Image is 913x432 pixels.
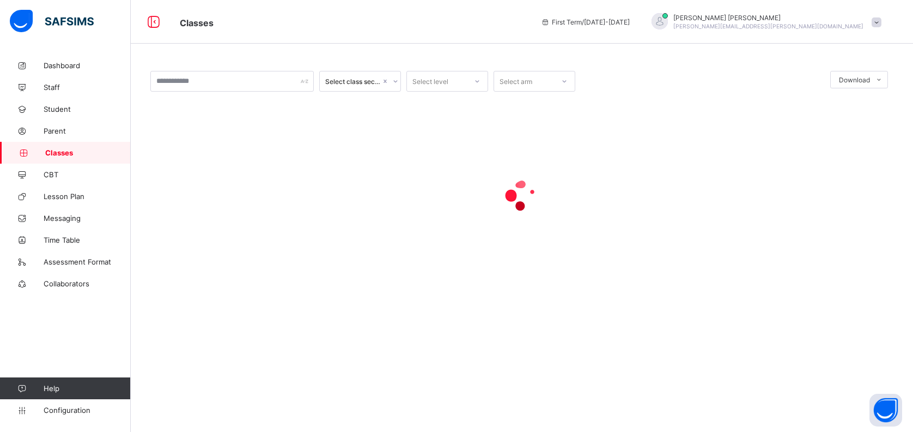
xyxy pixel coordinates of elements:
span: Download [839,76,870,84]
span: CBT [44,170,131,179]
span: Dashboard [44,61,131,70]
div: Select level [412,71,448,92]
span: Time Table [44,236,131,244]
span: [PERSON_NAME] [PERSON_NAME] [673,14,863,22]
span: session/term information [541,18,630,26]
button: Open asap [869,394,902,427]
span: Parent [44,127,131,135]
span: Help [44,384,130,393]
span: Collaborators [44,279,131,288]
img: safsims [10,10,94,33]
span: Lesson Plan [44,192,131,201]
span: Student [44,105,131,113]
span: [PERSON_NAME][EMAIL_ADDRESS][PERSON_NAME][DOMAIN_NAME] [673,23,863,29]
span: Classes [45,148,131,157]
span: Configuration [44,406,130,415]
div: Select arm [500,71,532,92]
span: Assessment Format [44,257,131,266]
div: Select class section [325,77,381,86]
span: Classes [180,17,214,28]
span: Staff [44,83,131,92]
span: Messaging [44,214,131,223]
div: KennethJacob [641,13,887,31]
